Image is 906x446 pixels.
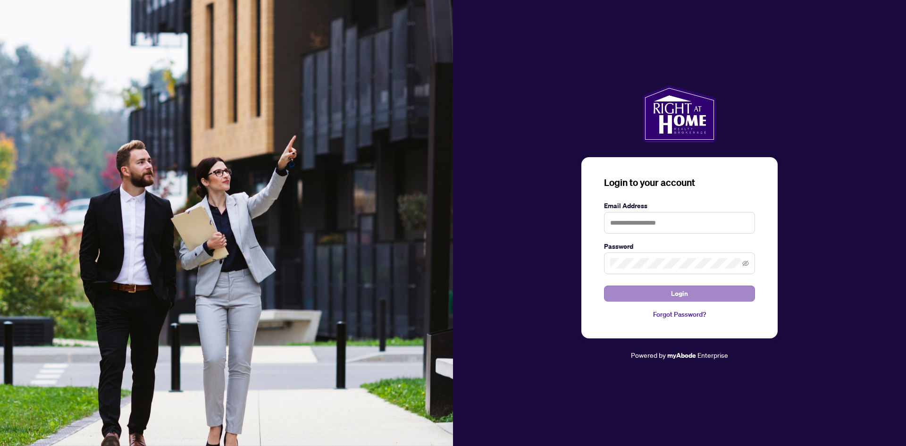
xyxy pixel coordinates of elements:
span: Login [671,286,688,301]
label: Password [604,241,755,252]
span: eye-invisible [742,260,749,267]
span: Enterprise [697,351,728,359]
label: Email Address [604,201,755,211]
button: Login [604,286,755,302]
span: Powered by [631,351,666,359]
h3: Login to your account [604,176,755,189]
a: Forgot Password? [604,309,755,320]
a: myAbode [667,350,696,361]
img: ma-logo [643,85,716,142]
